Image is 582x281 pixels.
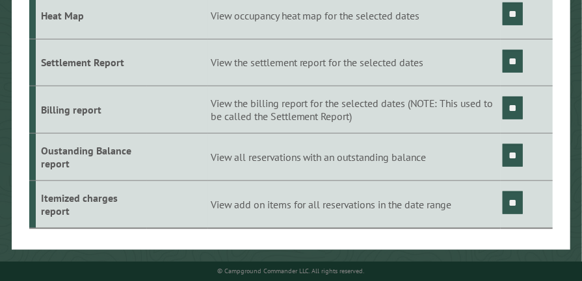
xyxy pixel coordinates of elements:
td: Settlement Report [36,39,147,86]
td: View add on items for all reservations in the date range [208,181,501,229]
td: Billing report [36,86,147,134]
td: View the billing report for the selected dates (NOTE: This used to be called the Settlement Report) [208,86,501,134]
td: Itemized charges report [36,181,147,229]
small: © Campground Commander LLC. All rights reserved. [218,267,365,275]
td: View the settlement report for the selected dates [208,39,501,86]
td: View all reservations with an outstanding balance [208,134,501,181]
td: Oustanding Balance report [36,134,147,181]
